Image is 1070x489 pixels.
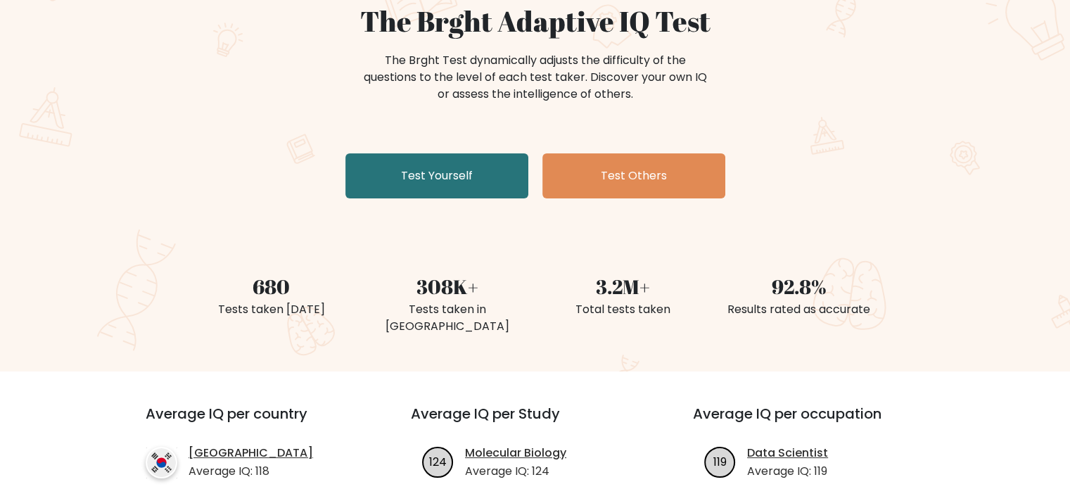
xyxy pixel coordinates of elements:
[544,301,703,318] div: Total tests taken
[465,463,566,480] p: Average IQ: 124
[720,301,879,318] div: Results rated as accurate
[368,301,527,335] div: Tests taken in [GEOGRAPHIC_DATA]
[345,153,528,198] a: Test Yourself
[693,405,941,439] h3: Average IQ per occupation
[192,272,351,301] div: 680
[368,272,527,301] div: 308K+
[713,453,727,469] text: 119
[146,405,360,439] h3: Average IQ per country
[465,445,566,462] a: Molecular Biology
[192,4,879,38] h1: The Brght Adaptive IQ Test
[146,447,177,478] img: country
[189,445,313,462] a: [GEOGRAPHIC_DATA]
[747,445,828,462] a: Data Scientist
[189,463,313,480] p: Average IQ: 118
[192,301,351,318] div: Tests taken [DATE]
[747,463,828,480] p: Average IQ: 119
[359,52,711,103] div: The Brght Test dynamically adjusts the difficulty of the questions to the level of each test take...
[544,272,703,301] div: 3.2M+
[542,153,725,198] a: Test Others
[429,453,447,469] text: 124
[720,272,879,301] div: 92.8%
[411,405,659,439] h3: Average IQ per Study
